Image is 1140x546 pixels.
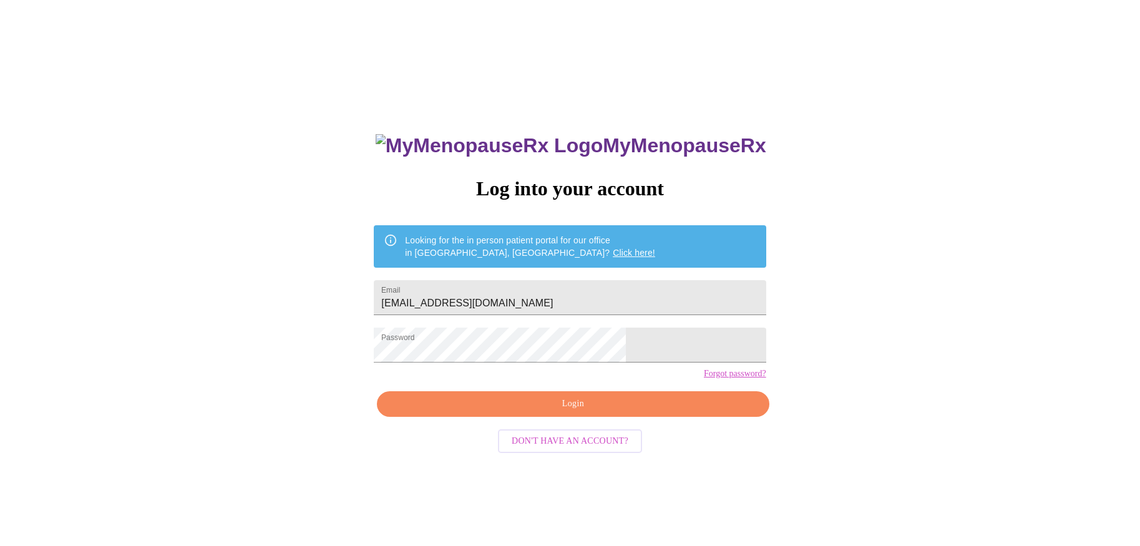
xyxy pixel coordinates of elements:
h3: MyMenopauseRx [376,134,766,157]
span: Login [391,396,754,412]
img: MyMenopauseRx Logo [376,134,603,157]
a: Don't have an account? [495,434,645,445]
button: Don't have an account? [498,429,642,454]
a: Forgot password? [704,369,766,379]
button: Login [377,391,769,417]
div: Looking for the in person patient portal for our office in [GEOGRAPHIC_DATA], [GEOGRAPHIC_DATA]? [405,229,655,264]
span: Don't have an account? [512,434,628,449]
a: Click here! [613,248,655,258]
h3: Log into your account [374,177,766,200]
